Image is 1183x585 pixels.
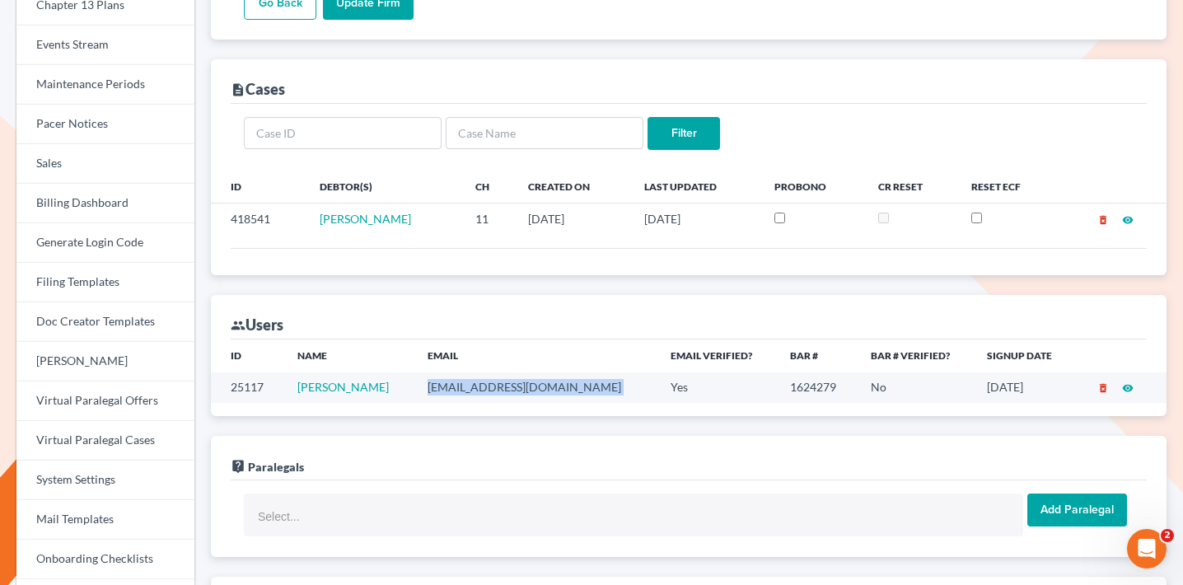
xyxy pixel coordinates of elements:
i: visibility [1122,214,1134,226]
i: group [231,318,245,333]
a: Onboarding Checklists [16,540,194,579]
th: Signup Date [974,339,1075,372]
td: 418541 [211,204,306,235]
a: [PERSON_NAME] [16,342,194,381]
th: ID [211,170,306,203]
th: Debtor(s) [306,170,462,203]
input: Case ID [244,117,442,150]
th: CR Reset [865,170,958,203]
th: Email Verified? [657,339,777,372]
a: Events Stream [16,26,194,65]
td: Yes [657,372,777,403]
th: Bar # [777,339,857,372]
td: [DATE] [515,204,631,235]
a: Virtual Paralegal Cases [16,421,194,461]
input: Add Paralegal [1027,494,1127,526]
div: Cases [231,79,285,99]
th: ID [211,339,284,372]
input: Filter [648,117,720,150]
th: Ch [462,170,516,203]
td: 1624279 [777,372,857,403]
th: Name [284,339,414,372]
td: [DATE] [631,204,761,235]
th: Bar # Verified? [858,339,975,372]
a: Doc Creator Templates [16,302,194,342]
td: [DATE] [974,372,1075,403]
a: Sales [16,144,194,184]
td: 25117 [211,372,284,403]
a: delete_forever [1097,380,1109,394]
div: Users [231,315,283,335]
a: [PERSON_NAME] [297,380,389,394]
a: visibility [1122,212,1134,226]
a: Filing Templates [16,263,194,302]
th: Created On [515,170,631,203]
a: Virtual Paralegal Offers [16,381,194,421]
i: live_help [231,459,245,474]
a: Billing Dashboard [16,184,194,223]
a: Pacer Notices [16,105,194,144]
input: Case Name [446,117,643,150]
i: description [231,82,245,97]
a: Generate Login Code [16,223,194,263]
iframe: Intercom live chat [1127,529,1167,569]
a: visibility [1122,380,1134,394]
th: ProBono [761,170,864,203]
a: Maintenance Periods [16,65,194,105]
a: Mail Templates [16,500,194,540]
td: [EMAIL_ADDRESS][DOMAIN_NAME] [414,372,658,403]
td: 11 [462,204,516,235]
i: delete_forever [1097,382,1109,394]
td: No [858,372,975,403]
a: delete_forever [1097,212,1109,226]
th: Reset ECF [958,170,1058,203]
i: delete_forever [1097,214,1109,226]
span: Paralegals [248,460,304,474]
a: System Settings [16,461,194,500]
a: [PERSON_NAME] [320,212,411,226]
th: Last Updated [631,170,761,203]
i: visibility [1122,382,1134,394]
th: Email [414,339,658,372]
span: 2 [1161,529,1174,542]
